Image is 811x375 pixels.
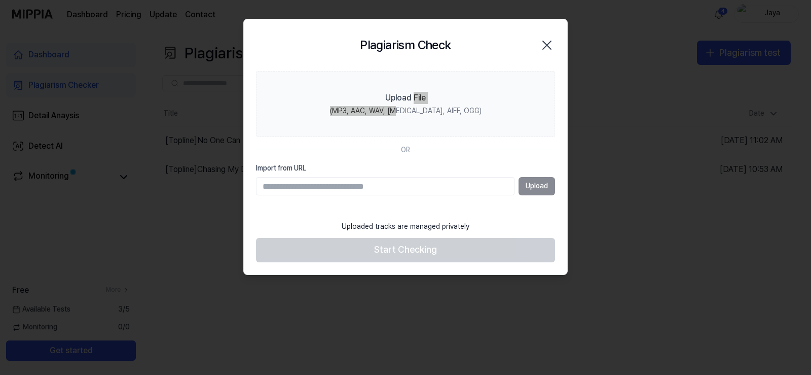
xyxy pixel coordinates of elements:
h2: Plagiarism Check [360,36,451,55]
div: OR [401,145,410,155]
div: (MP3, AAC, WAV, [MEDICAL_DATA], AIFF, OGG) [330,106,482,116]
div: Upload File [385,92,426,104]
label: Import from URL [256,163,555,174]
div: Uploaded tracks are managed privately [336,216,475,238]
